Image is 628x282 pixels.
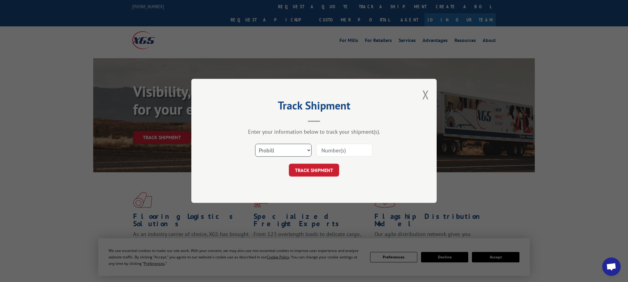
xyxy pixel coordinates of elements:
[422,86,429,103] button: Close modal
[316,144,373,157] input: Number(s)
[602,257,621,276] div: Open chat
[222,101,406,113] h2: Track Shipment
[222,128,406,135] div: Enter your information below to track your shipment(s).
[289,164,339,177] button: TRACK SHIPMENT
